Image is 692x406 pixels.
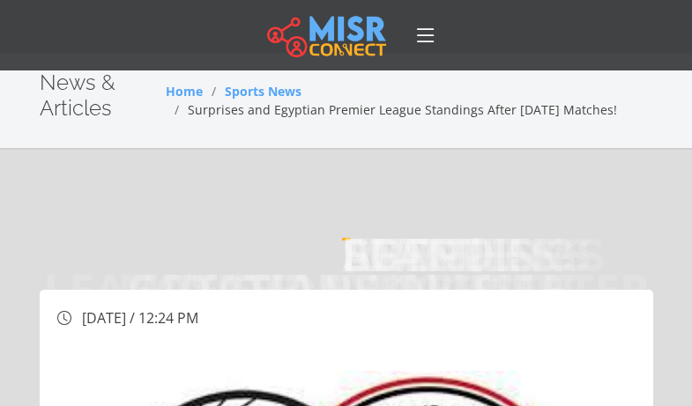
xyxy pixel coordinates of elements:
[267,13,385,57] img: main.misr_connect
[166,83,203,100] a: Home
[40,70,115,121] span: News & Articles
[225,83,301,100] a: Sports News
[82,308,198,328] span: [DATE] / 12:24 PM
[188,101,617,118] span: Surprises and Egyptian Premier League Standings After [DATE] Matches!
